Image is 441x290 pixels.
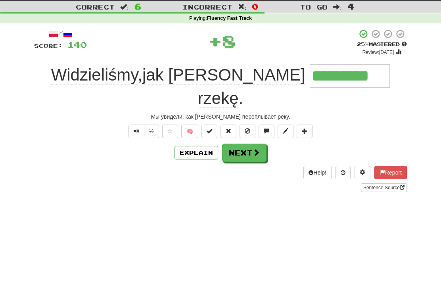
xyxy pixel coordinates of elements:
button: Ignore sentence (alt+i) [240,125,255,138]
span: 6 [134,2,141,11]
span: 4 [347,2,354,11]
div: Мы увидели, как [PERSON_NAME] переплывает реку. [34,113,407,121]
button: Explain [174,146,218,159]
span: Widzieliśmy [51,65,138,85]
button: Discuss sentence (alt+u) [259,125,274,138]
span: : [120,4,129,10]
button: Play sentence audio (ctl+space) [128,125,144,138]
span: jak [142,65,164,85]
strong: Fluency Fast Track [207,15,252,21]
button: Add to collection (alt+a) [297,125,313,138]
button: Round history (alt+y) [336,166,351,179]
span: [PERSON_NAME] [168,65,305,85]
span: 0 [252,2,259,11]
span: 140 [67,40,87,50]
button: Edit sentence (alt+d) [278,125,293,138]
span: , [51,65,310,84]
button: ½ [144,125,159,138]
button: Set this sentence to 100% Mastered (alt+m) [201,125,217,138]
span: To go [300,3,328,11]
button: Favorite sentence (alt+f) [162,125,178,138]
span: Correct [76,3,115,11]
button: Help! [303,166,332,179]
span: rzekę [198,89,239,108]
span: + [208,29,222,53]
span: . [198,89,243,108]
span: Score: [34,42,63,49]
div: / [34,29,87,39]
span: Incorrect [182,3,232,11]
div: Text-to-speech controls [127,125,159,138]
span: : [333,4,342,10]
button: Reset to 0% Mastered (alt+r) [220,125,236,138]
span: 8 [222,31,236,51]
button: Next [222,144,267,162]
a: Sentence Source [361,183,407,192]
span: 25 % [357,41,369,47]
button: 🧠 [181,125,198,138]
span: : [238,4,247,10]
button: Report [374,166,407,179]
small: Review: [DATE] [362,50,394,55]
div: Mastered [357,41,407,48]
